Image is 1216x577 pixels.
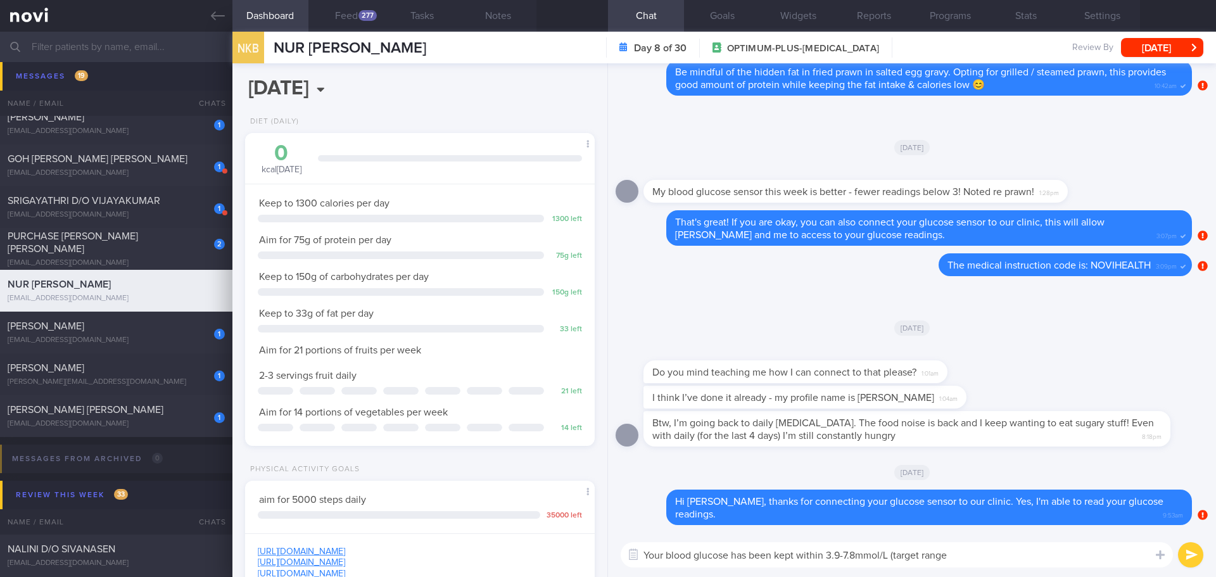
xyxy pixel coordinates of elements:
div: [EMAIL_ADDRESS][DOMAIN_NAME] [8,258,225,268]
div: 35000 left [547,511,582,521]
span: SRIGAYATHRI D/O VIJAYAKUMAR [8,196,160,206]
div: [EMAIL_ADDRESS][DOMAIN_NAME] [8,419,225,429]
div: [EMAIL_ADDRESS][DOMAIN_NAME] [8,85,225,94]
div: [EMAIL_ADDRESS][DOMAIN_NAME] [8,294,225,303]
span: Aim for 21 portions of fruits per week [259,345,421,355]
div: 1 [214,371,225,381]
span: Aim for 14 portions of vegetables per week [259,407,448,417]
div: Physical Activity Goals [245,465,360,474]
span: That's great! If you are okay, you can also connect your glucose sensor to our clinic, this will ... [675,217,1105,240]
span: The medical instruction code is: NOVIHEALTH [947,260,1151,270]
span: PURCHASE [PERSON_NAME] [PERSON_NAME] [8,231,138,254]
div: 2 [214,239,225,250]
span: [DATE] [894,140,930,155]
div: [EMAIL_ADDRESS][DOMAIN_NAME] [8,559,225,568]
div: [EMAIL_ADDRESS][DOMAIN_NAME] [8,127,225,136]
div: [EMAIL_ADDRESS][DOMAIN_NAME] [8,210,225,220]
span: TUDYISSTER [GEOGRAPHIC_DATA] [8,70,165,80]
div: 1 [214,329,225,339]
span: NUR [PERSON_NAME] [274,41,426,56]
div: 1 [214,412,225,423]
span: [PERSON_NAME] [8,321,84,331]
span: 1:04am [939,391,958,403]
span: Hi [PERSON_NAME], thanks for connecting your glucose sensor to our clinic. Yes, I'm able to read ... [675,497,1163,519]
span: [DATE] [894,465,930,480]
span: My blood glucose sensor this week is better - fewer readings below 3! Noted re prawn! [652,187,1034,197]
span: [PERSON_NAME] [8,112,84,122]
div: [EMAIL_ADDRESS][DOMAIN_NAME] [8,168,225,178]
div: Chats [182,509,232,535]
div: 1 [214,162,225,172]
div: [PERSON_NAME][EMAIL_ADDRESS][DOMAIN_NAME] [8,377,225,387]
span: [DATE] [894,320,930,336]
span: [PERSON_NAME] [PERSON_NAME] [8,405,163,415]
span: 10:42am [1155,79,1177,91]
span: [PERSON_NAME] [8,363,84,373]
span: GOH [PERSON_NAME] [PERSON_NAME] [8,154,187,164]
div: 277 [358,10,377,21]
div: [EMAIL_ADDRESS][DOMAIN_NAME] [8,336,225,345]
span: Btw, I’m going back to daily [MEDICAL_DATA]. The food noise is back and I keep wanting to eat sug... [652,418,1154,441]
div: 21 left [550,387,582,396]
span: NUR [PERSON_NAME] [8,279,111,289]
div: Diet (Daily) [245,117,299,127]
div: 14 left [550,424,582,433]
div: kcal [DATE] [258,143,305,176]
span: Aim for 75g of protein per day [259,235,391,245]
div: 75 g left [550,251,582,261]
span: Keep to 33g of fat per day [259,308,374,319]
span: 1:01am [921,366,939,378]
div: 1 [214,203,225,214]
div: 0 [258,143,305,165]
div: 1 [214,120,225,130]
span: NALINI D/O SIVANASEN [8,544,115,554]
span: 2-3 servings fruit daily [259,371,357,381]
button: [DATE] [1121,38,1203,57]
a: [URL][DOMAIN_NAME] [258,558,345,567]
div: 150 g left [550,288,582,298]
span: I think I’ve done it already - my profile name is [PERSON_NAME] [652,393,934,403]
span: 8:18pm [1142,429,1162,441]
span: Keep to 1300 calories per day [259,198,389,208]
span: Be mindful of the hidden fat in fried prawn in salted egg gravy. Opting for grilled / steamed pra... [675,67,1166,90]
span: 9:53am [1163,508,1183,520]
span: aim for 5000 steps daily [259,495,366,505]
span: OPTIMUM-PLUS-[MEDICAL_DATA] [727,42,879,55]
div: Review this week [13,486,131,504]
div: Messages from Archived [9,450,166,467]
span: 3:09pm [1156,259,1177,271]
div: 1300 left [550,215,582,224]
span: 33 [114,489,128,500]
span: Review By [1072,42,1113,54]
strong: Day 8 of 30 [634,42,687,54]
span: Keep to 150g of carbohydrates per day [259,272,429,282]
div: 33 left [550,325,582,334]
div: 1 [214,78,225,89]
span: 1:28pm [1039,186,1059,198]
a: [URL][DOMAIN_NAME] [258,547,345,556]
span: 0 [152,453,163,464]
div: NKB [229,24,267,73]
span: Do you mind teaching me how I can connect to that please? [652,367,916,377]
span: 3:07pm [1156,229,1177,241]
